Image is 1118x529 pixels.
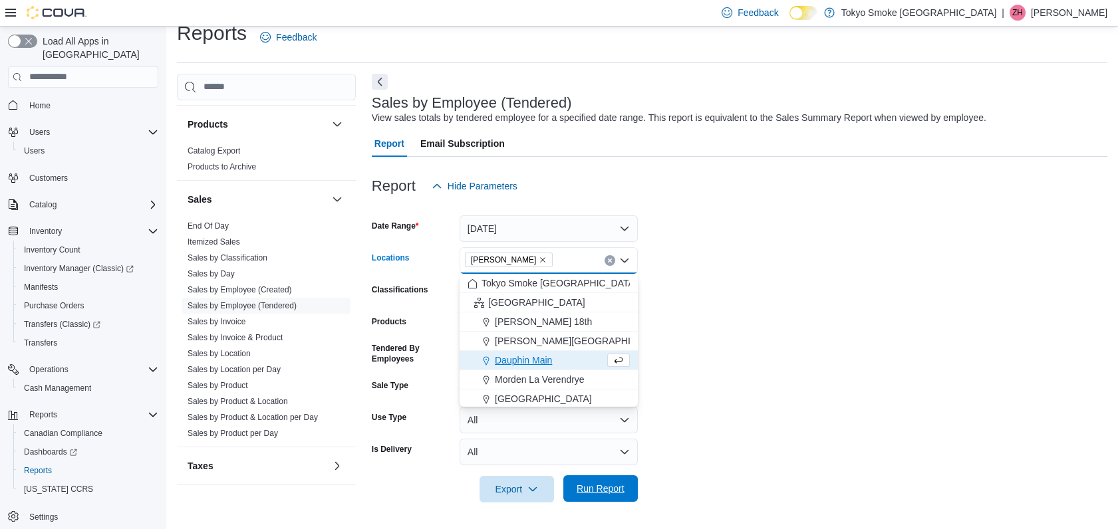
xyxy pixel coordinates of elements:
[19,444,158,460] span: Dashboards
[188,237,240,247] a: Itemized Sales
[188,364,281,375] span: Sales by Location per Day
[24,170,73,186] a: Customers
[24,447,77,457] span: Dashboards
[188,365,281,374] a: Sales by Location per Day
[188,268,235,279] span: Sales by Day
[24,197,158,213] span: Catalog
[19,242,158,258] span: Inventory Count
[24,407,158,423] span: Reports
[471,253,537,266] span: [PERSON_NAME]
[24,509,63,525] a: Settings
[19,261,158,276] span: Inventory Manager (Classic)
[488,476,546,502] span: Export
[24,300,84,311] span: Purchase Orders
[29,364,69,375] span: Operations
[19,261,139,276] a: Inventory Manager (Classic)
[29,173,68,183] span: Customers
[188,118,228,131] h3: Products
[19,481,98,497] a: [US_STATE] CCRS
[19,380,158,396] span: Cash Management
[460,407,638,433] button: All
[29,127,50,138] span: Users
[372,343,454,364] label: Tendered By Employees
[448,179,517,193] span: Hide Parameters
[27,6,86,19] img: Cova
[24,98,56,114] a: Home
[19,425,108,441] a: Canadian Compliance
[19,316,106,332] a: Transfers (Classic)
[19,425,158,441] span: Canadian Compliance
[276,31,317,44] span: Feedback
[24,124,55,140] button: Users
[188,118,327,131] button: Products
[24,407,63,423] button: Reports
[372,316,406,327] label: Products
[465,253,553,267] span: Brandon Victoria
[605,255,615,266] button: Clear input
[19,242,86,258] a: Inventory Count
[24,197,62,213] button: Catalog
[841,5,997,21] p: Tokyo Smoke [GEOGRAPHIC_DATA]
[13,379,164,397] button: Cash Management
[372,444,412,455] label: Is Delivery
[13,461,164,480] button: Reports
[188,162,256,171] a: Products to Archive
[563,475,638,502] button: Run Report
[24,484,93,494] span: [US_STATE] CCRS
[372,284,428,295] label: Classifications
[188,412,318,423] span: Sales by Product & Location per Day
[188,381,248,390] a: Sales by Product
[19,380,96,396] a: Cash Management
[372,253,410,263] label: Locations
[460,389,638,409] button: [GEOGRAPHIC_DATA]
[1012,5,1023,21] span: ZH
[495,354,552,367] span: Dauphin Main
[19,279,63,295] a: Manifests
[188,146,240,156] span: Catalog Export
[24,362,74,377] button: Operations
[24,223,158,239] span: Inventory
[789,20,790,21] span: Dark Mode
[420,130,505,157] span: Email Subscription
[188,349,251,358] a: Sales by Location
[188,428,278,439] span: Sales by Product per Day
[24,146,45,156] span: Users
[19,279,158,295] span: Manifests
[372,380,408,391] label: Sale Type
[3,96,164,115] button: Home
[3,123,164,142] button: Users
[13,241,164,259] button: Inventory Count
[19,143,50,159] a: Users
[3,222,164,241] button: Inventory
[188,253,267,263] a: Sales by Classification
[24,282,58,292] span: Manifests
[188,459,213,473] h3: Taxes
[24,508,158,524] span: Settings
[177,143,356,180] div: Products
[372,178,416,194] h3: Report
[188,413,318,422] a: Sales by Product & Location per Day
[329,191,345,207] button: Sales
[13,424,164,443] button: Canadian Compliance
[188,317,245,326] a: Sales by Invoice
[188,348,251,359] span: Sales by Location
[188,300,297,311] span: Sales by Employee (Tendered)
[329,116,345,132] button: Products
[29,512,58,522] span: Settings
[188,221,229,231] a: End Of Day
[24,428,102,439] span: Canadian Compliance
[37,35,158,61] span: Load All Apps in [GEOGRAPHIC_DATA]
[3,405,164,424] button: Reports
[19,316,158,332] span: Transfers (Classic)
[738,6,778,19] span: Feedback
[24,97,158,114] span: Home
[13,443,164,461] a: Dashboards
[24,245,80,255] span: Inventory Count
[188,332,283,343] span: Sales by Invoice & Product
[188,397,288,406] a: Sales by Product & Location
[29,226,62,237] span: Inventory
[13,315,164,334] a: Transfers (Classic)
